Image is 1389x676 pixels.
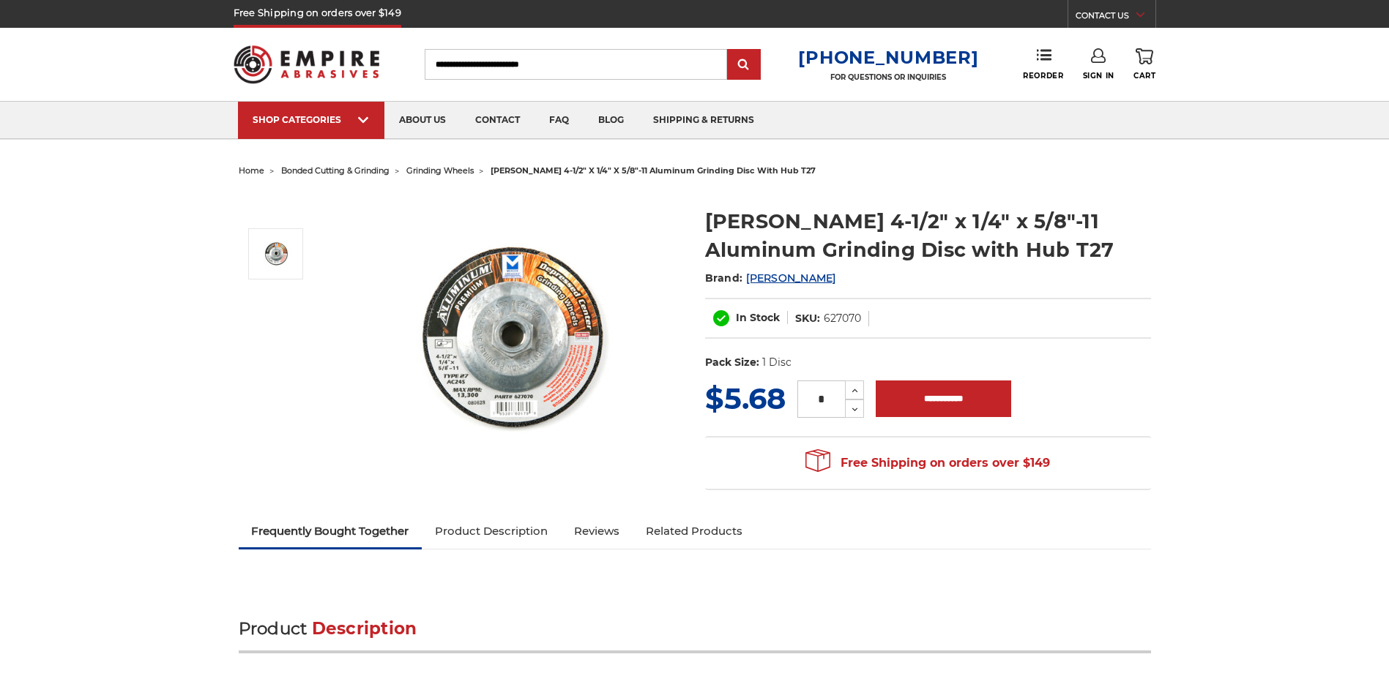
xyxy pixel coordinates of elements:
dt: SKU: [795,311,820,326]
a: grinding wheels [406,165,474,176]
a: Reviews [561,515,633,547]
span: Sign In [1083,71,1114,80]
a: Reorder [1023,48,1063,80]
dd: 627070 [824,311,861,326]
a: Product Description [422,515,561,547]
img: Aluminum Grinding Wheel with Hub [364,192,657,484]
input: Submit [729,50,759,80]
a: [PERSON_NAME] [746,271,835,285]
a: about us [384,102,461,139]
p: FOR QUESTIONS OR INQUIRIES [798,72,978,82]
a: contact [461,102,535,139]
span: Description [312,618,417,639]
span: Cart [1133,71,1155,80]
a: blog [584,102,638,139]
span: Product [239,618,308,639]
a: Frequently Bought Together [239,515,422,547]
div: SHOP CATEGORIES [253,114,370,125]
img: Empire Abrasives [234,36,380,93]
a: Related Products [633,515,756,547]
h1: [PERSON_NAME] 4-1/2" x 1/4" x 5/8"-11 Aluminum Grinding Disc with Hub T27 [705,207,1151,264]
a: bonded cutting & grinding [281,165,390,176]
a: CONTACT US [1076,7,1155,28]
a: shipping & returns [638,102,769,139]
img: Aluminum Grinding Wheel with Hub [258,236,294,272]
span: Brand: [705,271,743,285]
a: faq [535,102,584,139]
dt: Pack Size: [705,355,759,370]
span: [PERSON_NAME] 4-1/2" x 1/4" x 5/8"-11 aluminum grinding disc with hub t27 [491,165,816,176]
a: home [239,165,264,176]
span: $5.68 [705,380,786,416]
a: [PHONE_NUMBER] [798,47,978,68]
span: Reorder [1023,71,1063,80]
span: Free Shipping on orders over $149 [805,448,1050,478]
dd: 1 Disc [762,355,792,370]
span: In Stock [736,311,780,324]
a: Cart [1133,48,1155,80]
